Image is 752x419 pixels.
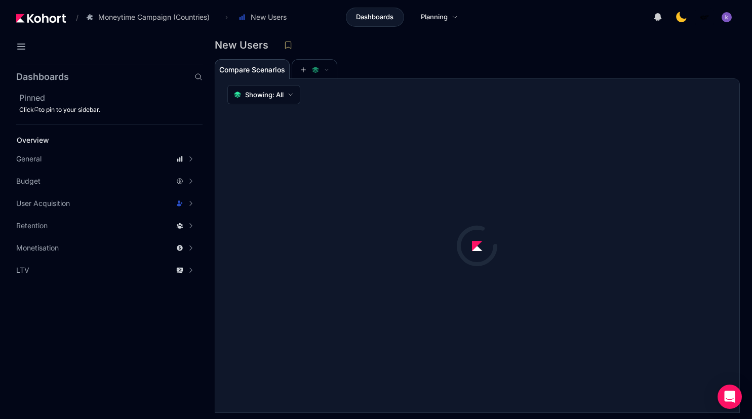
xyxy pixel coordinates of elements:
[19,92,203,104] h2: Pinned
[98,12,210,22] span: Moneytime Campaign (Countries)
[68,12,78,23] span: /
[16,221,48,231] span: Retention
[16,14,66,23] img: Kohort logo
[251,12,287,22] span: New Users
[215,40,274,50] h3: New Users
[245,90,284,100] span: Showing: All
[81,9,220,26] button: Moneytime Campaign (Countries)
[16,265,29,275] span: LTV
[16,176,41,186] span: Budget
[718,385,742,409] div: Open Intercom Messenger
[410,8,468,27] a: Planning
[227,85,300,104] button: Showing: All
[421,12,448,22] span: Planning
[16,243,59,253] span: Monetisation
[16,154,42,164] span: General
[219,66,285,73] span: Compare Scenarios
[16,72,69,81] h2: Dashboards
[13,133,185,148] a: Overview
[223,13,230,21] span: ›
[699,12,709,22] img: logo_MoneyTimeLogo_1_20250619094856634230.png
[19,106,203,114] div: Click to pin to your sidebar.
[346,8,404,27] a: Dashboards
[356,12,393,22] span: Dashboards
[233,9,297,26] button: New Users
[17,136,49,144] span: Overview
[16,198,70,208] span: User Acquisition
